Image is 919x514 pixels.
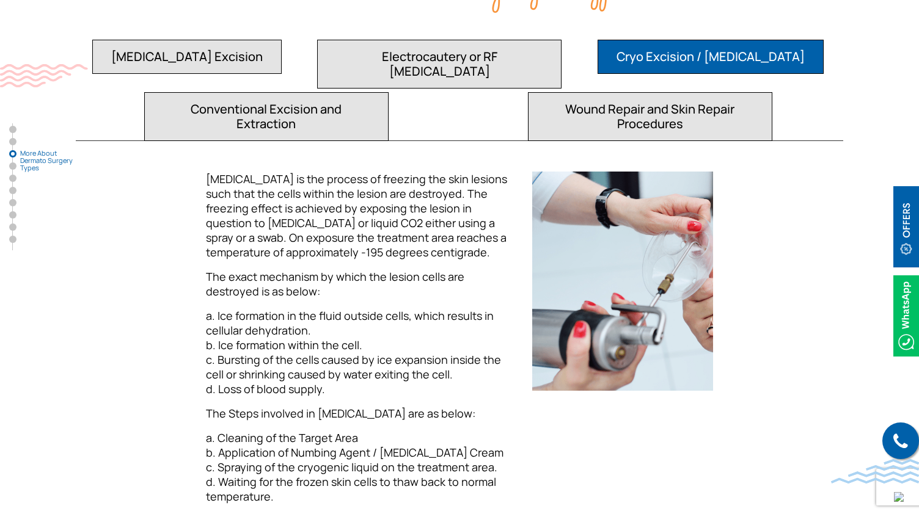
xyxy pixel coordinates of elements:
button: [MEDICAL_DATA] Excision [92,40,282,74]
span: [MEDICAL_DATA] is the process of freezing the skin lesions such that the cells within the lesion ... [206,172,507,259]
button: Cryo Excision / [MEDICAL_DATA] [598,40,824,74]
a: Whatsappicon [893,308,919,322]
p: The Steps involved in [MEDICAL_DATA] are as below: [206,406,517,421]
img: up-blue-arrow.svg [894,492,904,502]
button: Conventional Excision and Extraction [144,92,389,141]
button: Wound Repair and Skin Repair Procedures [528,92,772,141]
p: a. Ice formation in the fluid outside cells, which results in cellular dehydration. b. Ice format... [206,308,517,396]
img: Whatsappicon [893,275,919,357]
p: The exact mechanism by which the lesion cells are destroyed is as below: [206,269,517,299]
img: offerBt [893,186,919,267]
img: bluewave [831,459,919,483]
p: a. Cleaning of the Target Area b. Application of Numbing Agent / [MEDICAL_DATA] Cream c. Spraying... [206,430,517,504]
button: Electrocautery or RF [MEDICAL_DATA] [317,40,562,89]
a: More About Dermato Surgery Types [9,150,16,157]
span: More About Dermato Surgery Types [20,150,81,172]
